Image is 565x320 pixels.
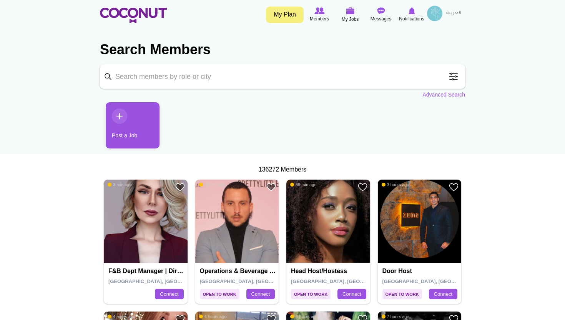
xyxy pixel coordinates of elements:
[100,102,154,154] li: 1 / 1
[266,182,276,192] a: Add to Favourites
[366,6,396,23] a: Messages Messages
[382,182,409,187] span: 3 hours ago
[199,182,225,187] span: 32 min ago
[266,7,304,23] a: My Plan
[290,314,318,319] span: 6 hours ago
[200,289,239,299] span: Open to Work
[100,64,465,89] input: Search members by role or city
[382,289,422,299] span: Open to Work
[346,7,354,14] img: My Jobs
[199,314,227,319] span: 4 hours ago
[310,15,329,23] span: Members
[335,6,366,24] a: My Jobs My Jobs
[342,15,359,23] span: My Jobs
[337,289,366,300] a: Connect
[396,6,427,23] a: Notifications Notifications
[304,6,335,23] a: Browse Members Members
[429,289,457,300] a: Connect
[382,268,459,275] h4: Door host
[155,289,183,300] a: Connect
[108,182,131,187] span: 3 min ago
[108,278,218,284] span: [GEOGRAPHIC_DATA], [GEOGRAPHIC_DATA]
[291,268,367,275] h4: Head Host/Hostess
[100,40,465,59] h2: Search Members
[108,314,135,319] span: 4 hours ago
[358,182,367,192] a: Add to Favourites
[100,165,465,174] div: 136272 Members
[371,15,392,23] span: Messages
[200,278,309,284] span: [GEOGRAPHIC_DATA], [GEOGRAPHIC_DATA]
[382,314,409,319] span: 7 hours ago
[314,7,324,14] img: Browse Members
[106,102,160,148] a: Post a Job
[377,7,385,14] img: Messages
[200,268,276,275] h4: Operations & Beverage Manager
[175,182,185,192] a: Add to Favourites
[291,289,331,299] span: Open to Work
[382,278,492,284] span: [GEOGRAPHIC_DATA], [GEOGRAPHIC_DATA]
[100,8,167,23] img: Home
[290,182,316,187] span: 59 min ago
[409,7,415,14] img: Notifications
[108,268,185,275] h4: F&B Dept Manager | Director of Guest Experience
[399,15,424,23] span: Notifications
[442,6,465,21] a: العربية
[422,91,465,98] a: Advanced Search
[449,182,459,192] a: Add to Favourites
[246,289,275,300] a: Connect
[291,278,400,284] span: [GEOGRAPHIC_DATA], [GEOGRAPHIC_DATA]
